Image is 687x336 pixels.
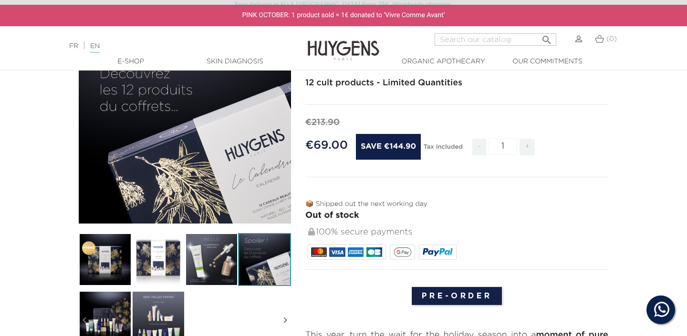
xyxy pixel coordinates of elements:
[538,31,555,43] button: 
[472,139,486,155] span: -
[424,137,463,163] div: Tax included
[308,228,315,235] img: 100% secure payments
[348,247,364,257] img: AMEX
[305,199,608,209] p: 📦 Shipped out the next working day
[83,57,178,67] a: E-Shop
[308,25,379,62] img: Huygens
[606,36,617,42] span: (0)
[90,43,100,53] a: EN
[489,138,517,155] input: Quantity
[305,118,340,127] span: €213.90
[366,247,382,257] img: CB_NATIONALE
[305,140,348,151] span: €69.00
[412,287,502,305] input: Pre-order
[500,57,595,67] a: Our commitments
[435,33,556,46] input: Search
[305,79,462,87] strong: 12 cult products - Limited Quantities
[305,211,359,220] span: Out of stock
[329,247,345,257] img: VISA
[356,134,421,160] span: Save €144.90
[394,247,412,257] img: google_pay
[396,57,491,67] a: Organic Apothecary
[307,222,608,243] div: 100% secure payments
[69,43,78,50] a: FR
[64,41,279,52] div: |
[541,31,552,43] i: 
[311,247,327,257] img: MASTERCARD
[187,57,282,67] a: Skin Diagnosis
[520,139,535,155] span: +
